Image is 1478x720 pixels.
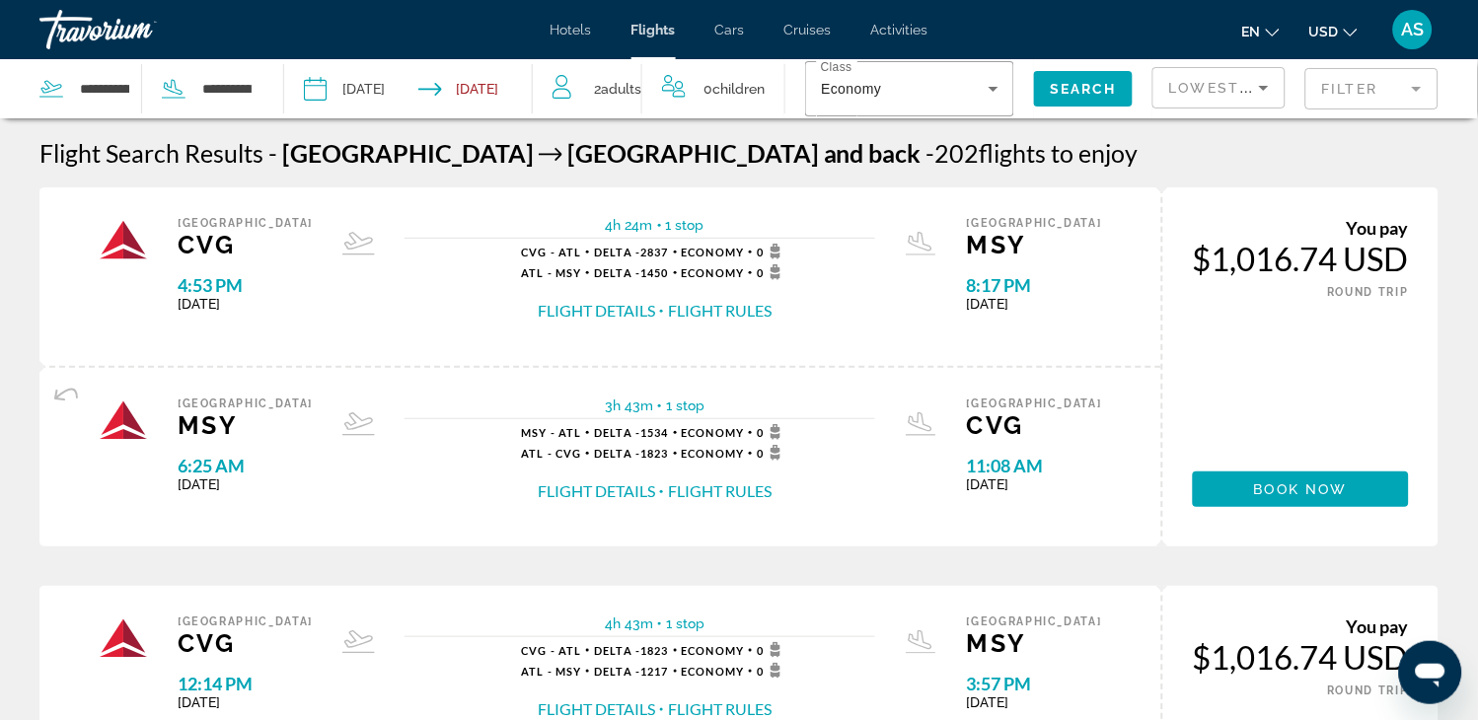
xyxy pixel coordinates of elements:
span: CVG - ATL [522,246,582,258]
span: Search [1050,81,1117,97]
span: USD [1309,24,1339,39]
h1: Flight Search Results [39,138,263,168]
span: ROUND TRIP [1328,684,1410,697]
span: MSY [967,230,1102,259]
span: CVG [178,230,313,259]
span: [DATE] [178,476,313,492]
span: Lowest Price [1169,80,1295,96]
button: Filter [1305,67,1439,110]
span: [DATE] [178,296,313,312]
span: AS [1402,20,1425,39]
span: MSY - ATL [522,426,582,439]
span: Adults [601,81,641,97]
span: 1 stop [666,615,704,631]
span: Economy [682,447,745,460]
span: ATL - MSY [522,665,582,678]
span: Delta - [594,246,640,258]
span: flights to enjoy [980,138,1139,168]
span: 4:53 PM [178,274,313,296]
mat-select: Sort by [1169,76,1269,100]
span: 0 [757,264,787,280]
button: Flight Rules [668,300,772,322]
span: 0 [757,244,787,259]
span: [DATE] [967,694,1102,710]
button: Change currency [1309,17,1358,45]
span: [DATE] [967,476,1102,492]
span: MSY [178,410,313,440]
span: 1450 [594,266,668,279]
button: Flight Details [538,698,655,720]
span: [GEOGRAPHIC_DATA] [567,138,819,168]
button: Flight Details [538,480,655,502]
a: Activities [871,22,928,37]
span: 2837 [594,246,668,258]
a: Hotels [551,22,592,37]
span: Economy [682,644,745,657]
mat-label: Class [821,61,852,74]
button: Change language [1242,17,1280,45]
span: 1823 [594,644,668,657]
span: ATL - MSY [522,266,582,279]
span: 4h 43m [605,615,653,631]
span: [GEOGRAPHIC_DATA] [967,397,1102,410]
span: 1217 [594,665,668,678]
button: Flight Rules [668,480,772,502]
span: ATL - CVG [522,447,582,460]
span: ROUND TRIP [1328,286,1410,299]
span: 0 [757,424,787,440]
span: Economy [821,81,881,97]
span: 1 stop [666,217,704,233]
span: Economy [682,246,745,258]
button: Flight Rules [668,698,772,720]
span: [GEOGRAPHIC_DATA] [178,615,313,628]
span: 0 [703,75,765,103]
span: MSY [967,628,1102,658]
button: Depart date: Sep 24, 2025 [304,59,385,118]
a: Travorium [39,4,237,55]
span: [GEOGRAPHIC_DATA] [967,615,1102,628]
span: - [268,138,277,168]
span: Delta - [594,447,640,460]
div: You pay [1193,615,1409,637]
span: en [1242,24,1261,39]
span: Economy [682,266,745,279]
span: and back [824,138,922,168]
span: [GEOGRAPHIC_DATA] [178,217,313,230]
button: Travelers: 2 adults, 0 children [533,59,784,118]
span: 12:14 PM [178,673,313,694]
span: [GEOGRAPHIC_DATA] [178,397,313,410]
span: Delta - [594,266,640,279]
span: 0 [757,642,787,658]
span: 3h 43m [605,397,653,413]
span: 11:08 AM [967,455,1102,476]
span: 2 [594,75,641,103]
span: [GEOGRAPHIC_DATA] [282,138,534,168]
span: [DATE] [967,296,1102,312]
span: 202 [926,138,980,168]
button: Return date: Sep 27, 2025 [418,59,499,118]
button: Search [1034,71,1133,107]
span: [DATE] [178,694,313,710]
span: CVG [178,628,313,658]
span: Delta - [594,665,640,678]
iframe: Button to launch messaging window [1399,641,1462,704]
button: Book now [1193,471,1409,507]
span: Economy [682,665,745,678]
div: You pay [1193,217,1409,239]
span: 1 stop [666,397,704,413]
a: Cars [715,22,745,37]
a: Cruises [784,22,832,37]
span: CVG - ATL [522,644,582,657]
span: - [926,138,935,168]
span: Flights [631,22,676,37]
div: $1,016.74 USD [1193,239,1409,278]
span: CVG [967,410,1102,440]
span: 1534 [594,426,668,439]
span: Delta - [594,644,640,657]
span: Delta - [594,426,640,439]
